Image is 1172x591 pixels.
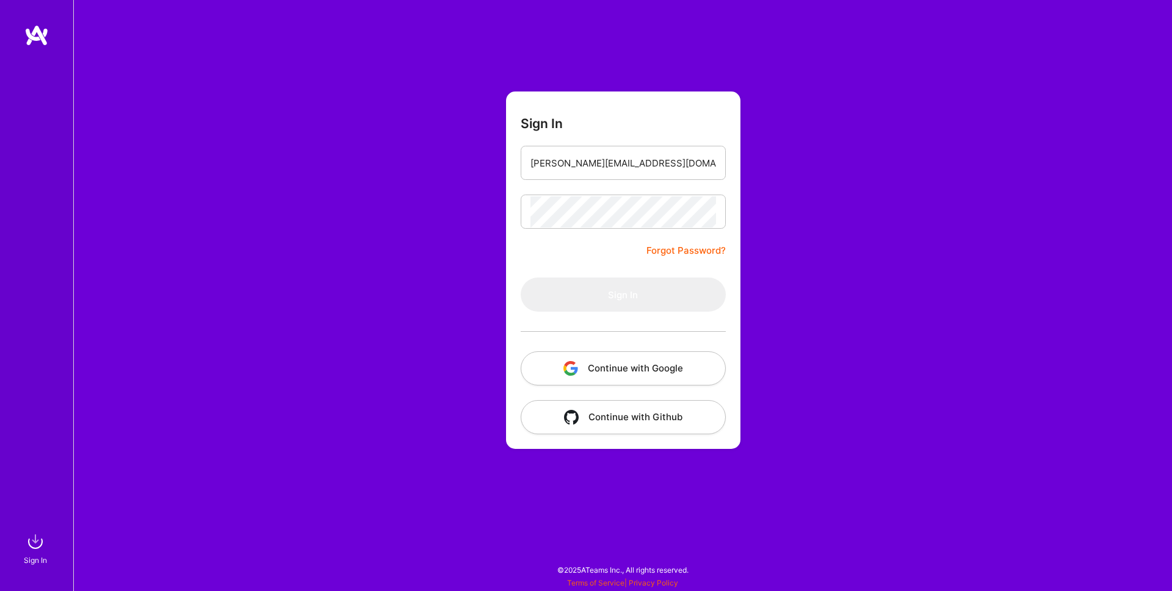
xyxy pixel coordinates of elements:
[521,351,726,385] button: Continue with Google
[24,24,49,46] img: logo
[521,278,726,312] button: Sign In
[646,243,726,258] a: Forgot Password?
[530,148,716,179] input: Email...
[521,400,726,434] button: Continue with Github
[563,361,578,376] img: icon
[567,578,624,587] a: Terms of Service
[567,578,678,587] span: |
[24,554,47,567] div: Sign In
[521,116,563,131] h3: Sign In
[564,410,579,424] img: icon
[23,529,48,554] img: sign in
[629,578,678,587] a: Privacy Policy
[26,529,48,567] a: sign inSign In
[73,554,1172,585] div: © 2025 ATeams Inc., All rights reserved.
